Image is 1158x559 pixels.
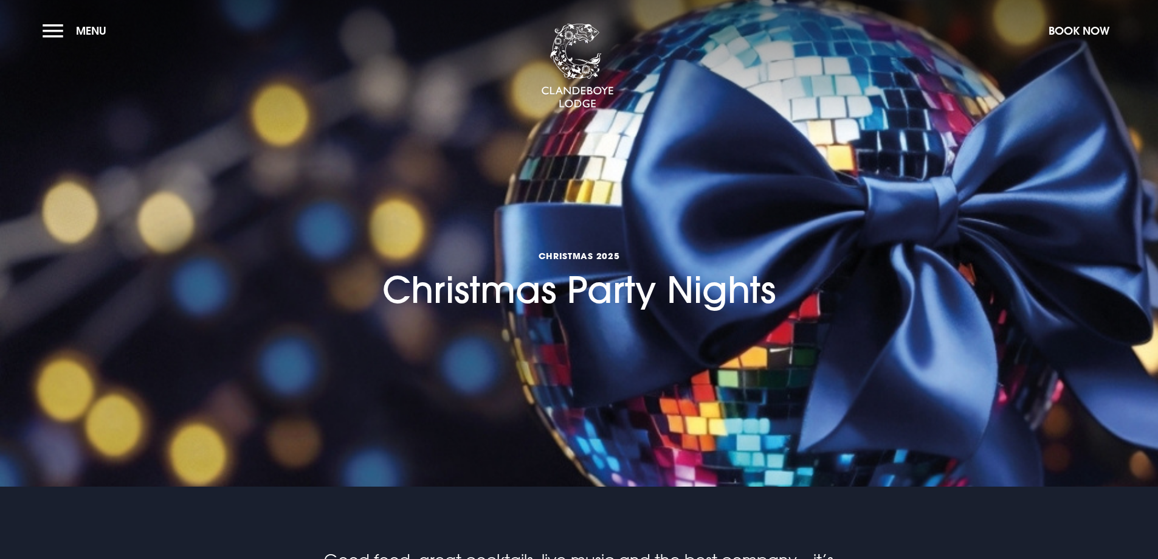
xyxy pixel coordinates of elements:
span: Menu [76,24,106,38]
h1: Christmas Party Nights [382,181,776,311]
button: Book Now [1043,18,1115,44]
span: Christmas 2025 [382,250,776,262]
button: Menu [43,18,112,44]
img: Clandeboye Lodge [541,24,614,109]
